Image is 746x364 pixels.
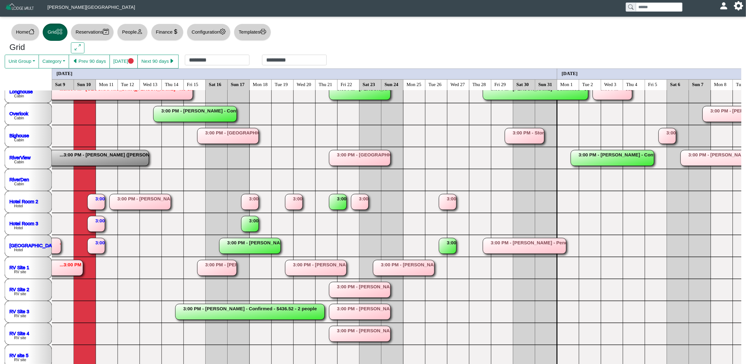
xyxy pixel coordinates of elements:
text: [DATE] [562,71,578,76]
a: RiverDen [9,177,29,182]
text: Cabin [14,116,24,120]
svg: caret left fill [72,58,78,64]
text: RV site [14,270,26,274]
button: Templatesprinter [234,24,271,41]
text: Fri 5 [648,82,657,87]
a: Longhouse [9,89,33,94]
text: Mon 18 [253,82,268,87]
text: Tue 26 [429,82,442,87]
button: Unit Group [5,55,39,68]
input: Check out [262,55,327,65]
text: RV site [14,314,26,318]
h3: Grid [9,42,62,52]
text: Wed 20 [297,82,311,87]
svg: gear fill [736,3,741,8]
text: Sun 7 [692,82,704,87]
button: Category [39,55,69,68]
text: Mon 1 [561,82,573,87]
text: RV site [14,336,26,340]
text: Wed 3 [604,82,616,87]
text: Sun 17 [231,82,245,87]
a: Overlook [9,111,29,116]
button: Peopleperson [117,24,148,41]
button: caret left fillPrev 90 days [69,55,110,68]
text: Cabin [14,160,24,164]
text: RV site [14,292,26,296]
button: [DATE]circle fill [110,55,138,68]
a: Bighouse [9,133,29,138]
svg: person [137,29,143,35]
text: Fri 29 [495,82,506,87]
a: RV Site 2 [9,286,29,292]
text: Sat 9 [55,82,65,87]
a: RV Site 1 [9,264,29,270]
text: Cabin [14,138,24,142]
text: Hotel [14,226,23,230]
text: Fri 22 [341,82,352,87]
svg: currency dollar [173,29,179,35]
svg: circle fill [128,58,134,64]
svg: caret right fill [169,58,175,64]
svg: arrows angle expand [75,44,81,50]
text: Mon 8 [714,82,727,87]
text: Cabin [14,94,24,98]
button: Financecurrency dollar [151,24,184,41]
a: Hotel Room 2 [9,198,38,204]
text: Hotel [14,204,23,208]
svg: calendar2 check [103,29,109,35]
text: Sat 23 [363,82,375,87]
text: Sun 10 [77,82,91,87]
text: Sun 24 [385,82,399,87]
a: RV Site 4 [9,330,29,336]
button: Reservationscalendar2 check [71,24,114,41]
svg: printer [260,29,266,35]
text: Tue 2 [582,82,593,87]
svg: grid [56,29,62,35]
text: Thu 21 [319,82,332,87]
text: Fri 15 [187,82,198,87]
text: Wed 13 [143,82,158,87]
a: RV Site 3 [9,308,29,314]
text: Wed 27 [451,82,465,87]
a: RiverView [9,155,30,160]
text: Hotel [14,248,23,252]
svg: gear [220,29,226,35]
text: Thu 4 [626,82,638,87]
button: Configurationgear [187,24,231,41]
img: Z [5,3,35,14]
text: Thu 14 [165,82,179,87]
button: Homehouse [11,24,40,41]
text: Cabin [14,182,24,186]
a: RV site 5 [9,352,29,358]
svg: person fill [722,3,726,8]
button: Gridgrid [43,24,67,41]
text: Sat 16 [209,82,222,87]
text: Sat 30 [517,82,529,87]
text: Tue 12 [121,82,134,87]
text: Mon 11 [99,82,114,87]
text: RV site [14,358,26,362]
text: Thu 28 [473,82,486,87]
button: Next 90 dayscaret right fill [137,55,179,68]
text: Sun 31 [539,82,552,87]
text: Tue 19 [275,82,288,87]
text: Sat 6 [670,82,681,87]
a: [GEOGRAPHIC_DATA] 4 [9,242,62,248]
input: Check in [185,55,250,65]
svg: search [628,4,633,9]
text: Mon 25 [407,82,421,87]
a: Hotel Room 3 [9,220,38,226]
button: arrows angle expand [71,42,84,54]
svg: house [29,29,35,35]
text: [DATE] [56,71,72,76]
